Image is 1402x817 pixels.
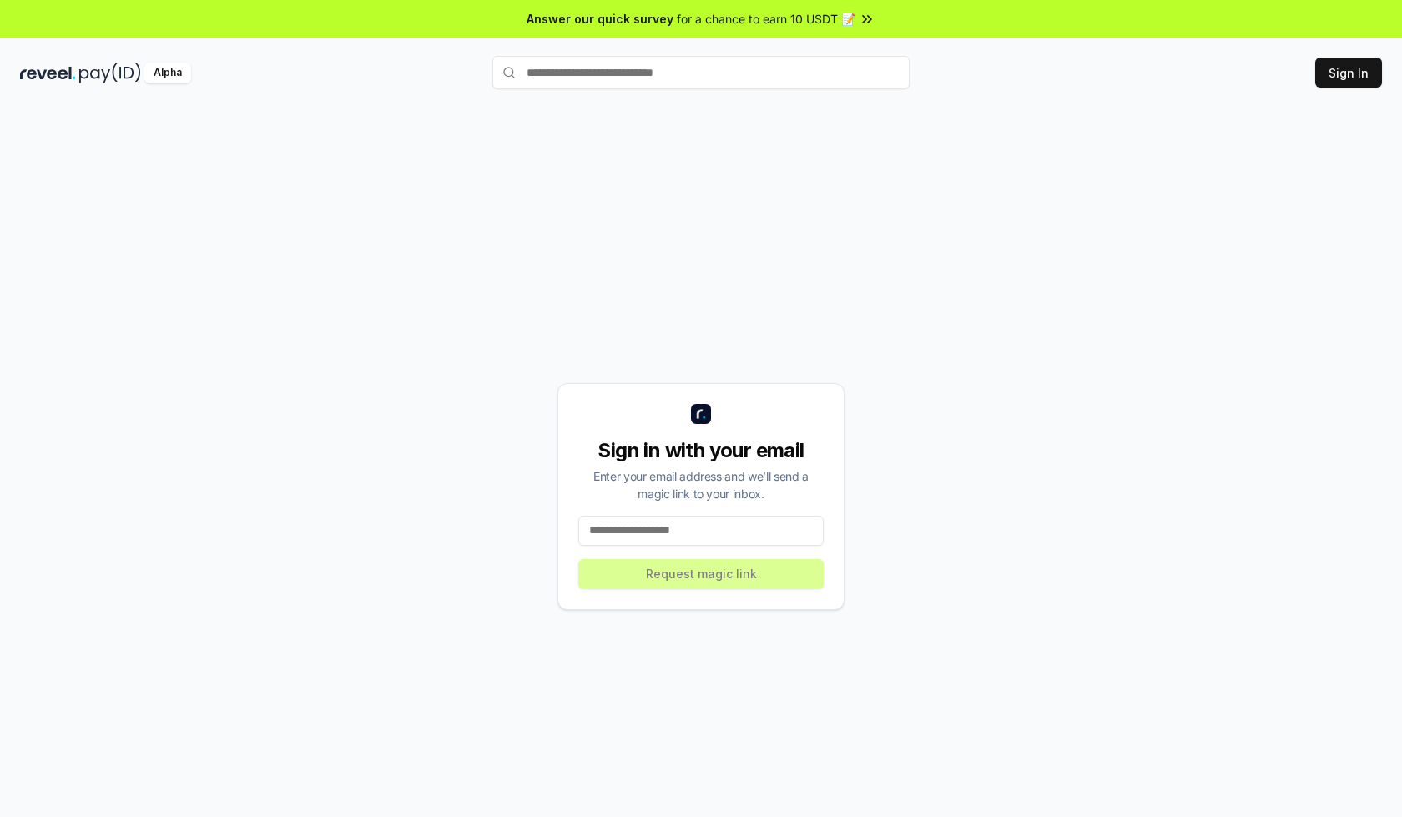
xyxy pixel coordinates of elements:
[677,10,855,28] span: for a chance to earn 10 USDT 📝
[144,63,191,83] div: Alpha
[79,63,141,83] img: pay_id
[691,404,711,424] img: logo_small
[20,63,76,83] img: reveel_dark
[1315,58,1382,88] button: Sign In
[578,437,824,464] div: Sign in with your email
[578,467,824,502] div: Enter your email address and we’ll send a magic link to your inbox.
[527,10,673,28] span: Answer our quick survey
